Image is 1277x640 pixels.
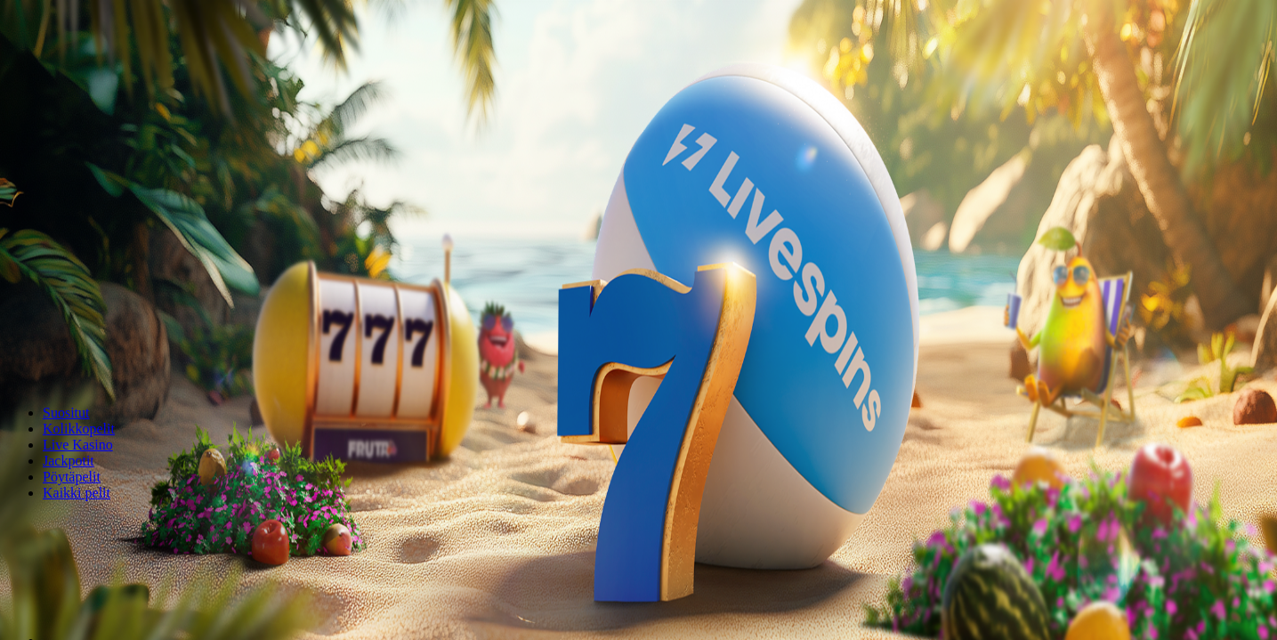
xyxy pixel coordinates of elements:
[43,405,89,420] a: Suositut
[43,453,94,468] a: Jackpotit
[43,469,101,484] a: Pöytäpelit
[43,485,110,500] span: Kaikki pelit
[43,421,115,436] a: Kolikkopelit
[43,437,113,452] a: Live Kasino
[7,375,1270,534] header: Lobby
[7,375,1270,501] nav: Lobby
